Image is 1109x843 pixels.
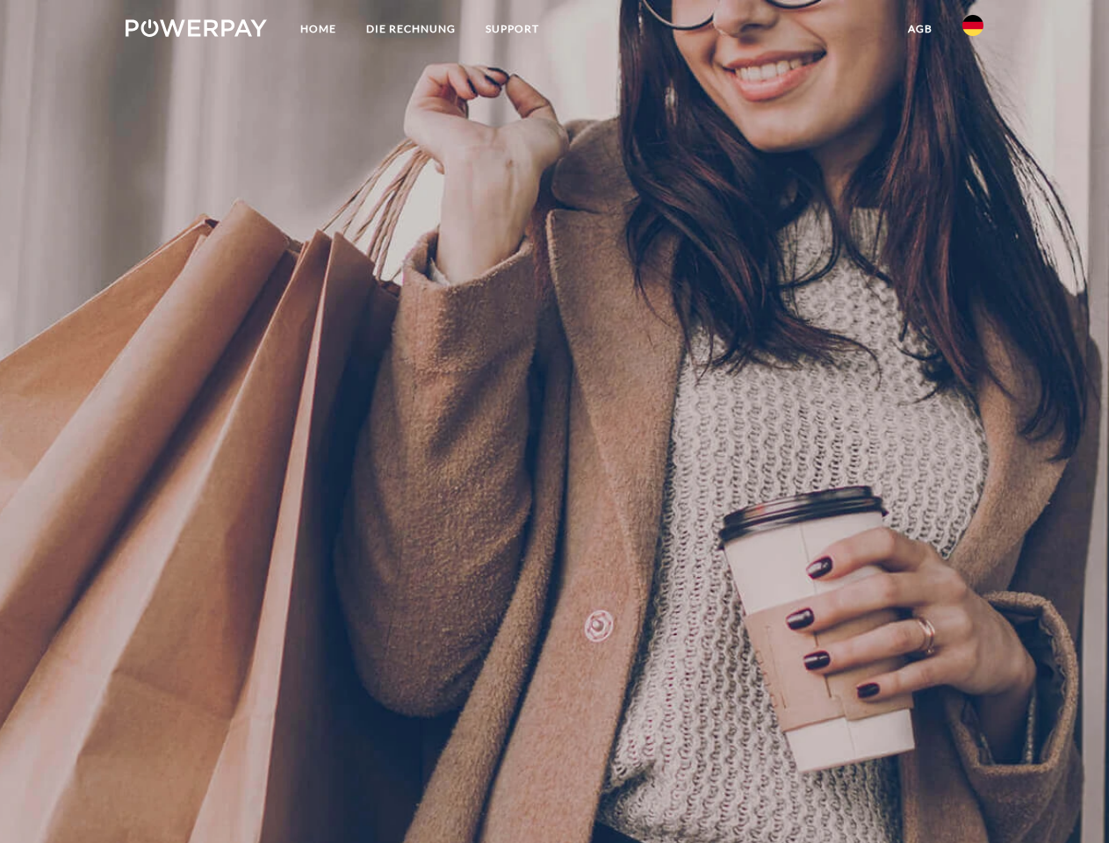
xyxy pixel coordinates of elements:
[285,13,351,45] a: Home
[471,13,554,45] a: SUPPORT
[893,13,947,45] a: agb
[962,15,983,36] img: de
[351,13,471,45] a: DIE RECHNUNG
[126,19,267,37] img: logo-powerpay-white.svg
